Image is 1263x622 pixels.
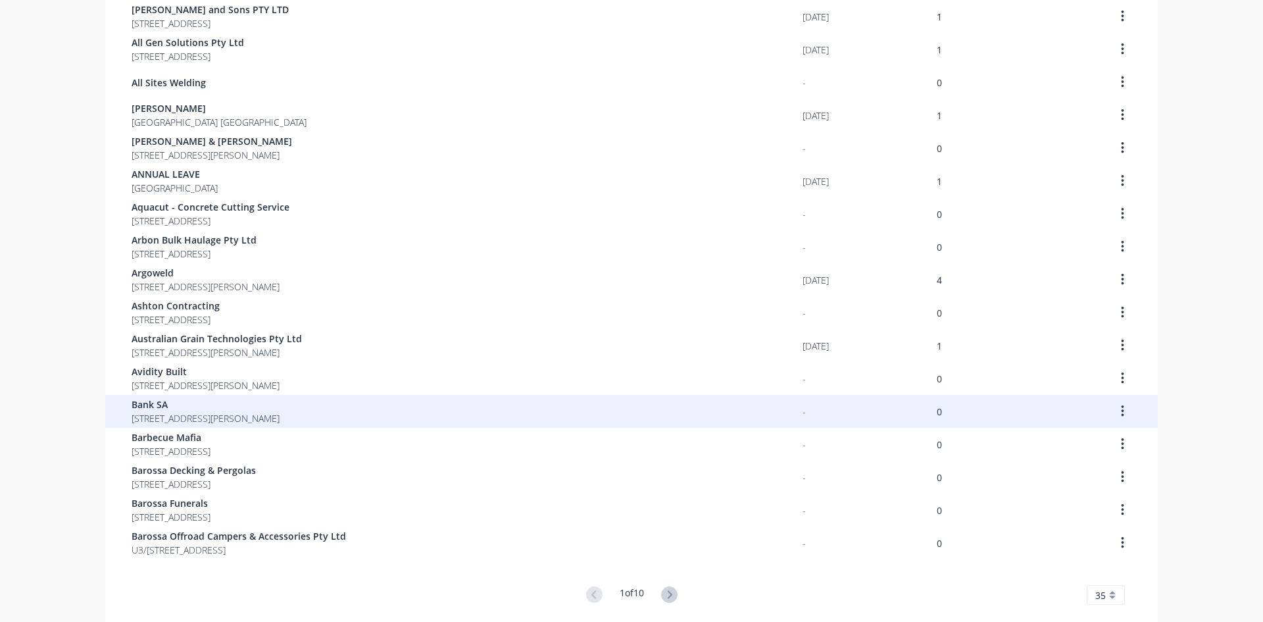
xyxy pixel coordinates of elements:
[132,529,346,543] span: Barossa Offroad Campers & Accessories Pty Ltd
[132,233,257,247] span: Arbon Bulk Haulage Pty Ltd
[937,405,942,419] div: 0
[937,504,942,517] div: 0
[803,372,806,386] div: -
[803,43,829,57] div: [DATE]
[937,43,942,57] div: 1
[132,496,210,510] span: Barossa Funerals
[937,372,942,386] div: 0
[803,536,806,550] div: -
[132,398,280,411] span: Bank SA
[803,76,806,90] div: -
[937,142,942,155] div: 0
[803,240,806,254] div: -
[937,438,942,452] div: 0
[132,134,292,148] span: [PERSON_NAME] & [PERSON_NAME]
[937,273,942,287] div: 4
[937,471,942,484] div: 0
[132,378,280,392] span: [STREET_ADDRESS][PERSON_NAME]
[132,181,218,195] span: [GEOGRAPHIC_DATA]
[803,273,829,287] div: [DATE]
[803,174,829,188] div: [DATE]
[132,346,302,359] span: [STREET_ADDRESS][PERSON_NAME]
[937,76,942,90] div: 0
[937,207,942,221] div: 0
[803,405,806,419] div: -
[132,36,244,49] span: All Gen Solutions Pty Ltd
[132,76,206,90] span: All Sites Welding
[132,3,289,16] span: [PERSON_NAME] and Sons PTY LTD
[620,586,644,605] div: 1 of 10
[132,332,302,346] span: Australian Grain Technologies Pty Ltd
[937,240,942,254] div: 0
[803,504,806,517] div: -
[132,214,289,228] span: [STREET_ADDRESS]
[132,477,256,491] span: [STREET_ADDRESS]
[937,536,942,550] div: 0
[937,339,942,353] div: 1
[132,411,280,425] span: [STREET_ADDRESS][PERSON_NAME]
[132,430,210,444] span: Barbecue Mafia
[1095,588,1106,602] span: 35
[803,438,806,452] div: -
[803,142,806,155] div: -
[132,266,280,280] span: Argoweld
[132,148,292,162] span: [STREET_ADDRESS][PERSON_NAME]
[132,101,307,115] span: [PERSON_NAME]
[803,109,829,122] div: [DATE]
[132,167,218,181] span: ANNUAL LEAVE
[132,115,307,129] span: [GEOGRAPHIC_DATA] [GEOGRAPHIC_DATA]
[803,471,806,484] div: -
[937,174,942,188] div: 1
[803,10,829,24] div: [DATE]
[132,49,244,63] span: [STREET_ADDRESS]
[132,365,280,378] span: Avidity Built
[132,444,210,458] span: [STREET_ADDRESS]
[803,207,806,221] div: -
[132,463,256,477] span: Barossa Decking & Pergolas
[937,10,942,24] div: 1
[132,543,346,557] span: U3/[STREET_ADDRESS]
[937,109,942,122] div: 1
[132,280,280,294] span: [STREET_ADDRESS][PERSON_NAME]
[132,313,220,326] span: [STREET_ADDRESS]
[937,306,942,320] div: 0
[132,200,289,214] span: Aquacut - Concrete Cutting Service
[132,510,210,524] span: [STREET_ADDRESS]
[803,306,806,320] div: -
[132,247,257,261] span: [STREET_ADDRESS]
[803,339,829,353] div: [DATE]
[132,16,289,30] span: [STREET_ADDRESS]
[132,299,220,313] span: Ashton Contracting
